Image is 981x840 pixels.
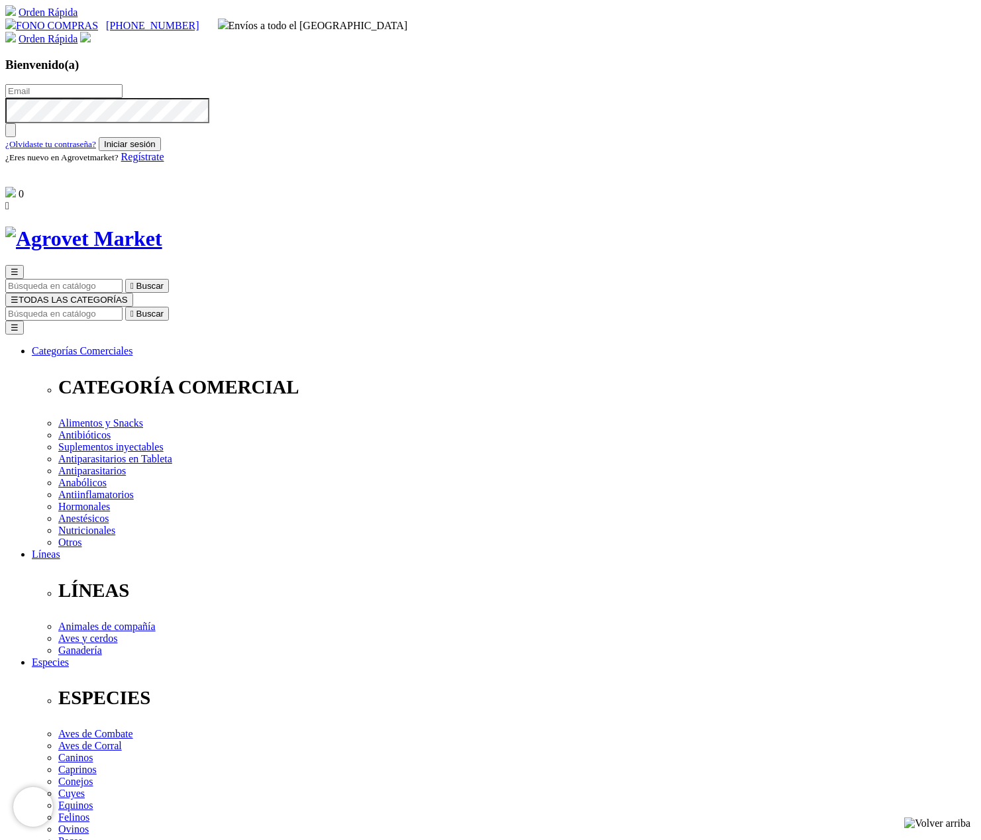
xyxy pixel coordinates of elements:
img: shopping-cart.svg [5,32,16,42]
p: ESPECIES [58,687,976,709]
a: Conejos [58,776,93,787]
img: phone.svg [5,19,16,29]
a: Anabólicos [58,477,107,488]
a: Felinos [58,812,89,823]
a: Caninos [58,752,93,763]
button: ☰TODAS LAS CATEGORÍAS [5,293,133,307]
a: Aves de Combate [58,728,133,739]
img: user.svg [80,32,91,42]
input: Buscar [5,279,123,293]
p: CATEGORÍA COMERCIAL [58,376,976,398]
a: Suplementos inyectables [58,441,164,452]
a: ¿Olvidaste tu contraseña? [5,138,96,149]
a: Caprinos [58,764,97,775]
a: Nutricionales [58,525,115,536]
a: FONO COMPRAS [5,20,98,31]
a: Ganadería [58,645,102,656]
img: Agrovet Market [5,227,162,251]
a: Antiparasitarios en Tableta [58,453,172,464]
a: Orden Rápida [19,7,77,18]
a: Aves y cerdos [58,633,117,644]
span: Buscar [136,281,164,291]
button: ☰ [5,265,24,279]
button: Iniciar sesión [99,137,161,151]
button:  Buscar [125,307,169,321]
iframe: Brevo live chat [13,787,53,827]
button:  Buscar [125,279,169,293]
a: Antiparasitarios [58,465,126,476]
a: Líneas [32,549,60,560]
i:  [130,309,134,319]
img: delivery-truck.svg [218,19,229,29]
a: Antiinflamatorios [58,489,134,500]
a: Ovinos [58,823,89,835]
small: ¿Eres nuevo en Agrovetmarket? [5,152,119,162]
i:  [130,281,134,291]
span: ☰ [11,295,19,305]
span: Envíos a todo el [GEOGRAPHIC_DATA] [218,20,408,31]
h3: Bienvenido(a) [5,58,976,72]
a: Antibióticos [58,429,111,441]
i:  [5,200,9,211]
a: Hormonales [58,501,110,512]
a: Especies [32,656,69,668]
a: Acceda a su cuenta de cliente [80,33,91,44]
input: Buscar [5,307,123,321]
img: Volver arriba [904,817,970,829]
img: shopping-bag.svg [5,187,16,197]
a: Alimentos y Snacks [58,417,143,429]
a: Otros [58,537,82,548]
a: Cuyes [58,788,85,799]
a: Categorías Comerciales [32,345,132,356]
small: ¿Olvidaste tu contraseña? [5,139,96,149]
a: [PHONE_NUMBER] [106,20,199,31]
span: ☰ [11,267,19,277]
span: Buscar [136,309,164,319]
a: Aves de Corral [58,740,122,751]
a: Orden Rápida [19,33,77,44]
input: Email [5,84,123,98]
a: Animales de compañía [58,621,156,632]
a: Anestésicos [58,513,109,524]
span: 0 [19,188,24,199]
button: ☰ [5,321,24,335]
p: LÍNEAS [58,580,976,602]
img: shopping-cart.svg [5,5,16,16]
a: Regístrate [121,151,164,162]
a: Equinos [58,800,93,811]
